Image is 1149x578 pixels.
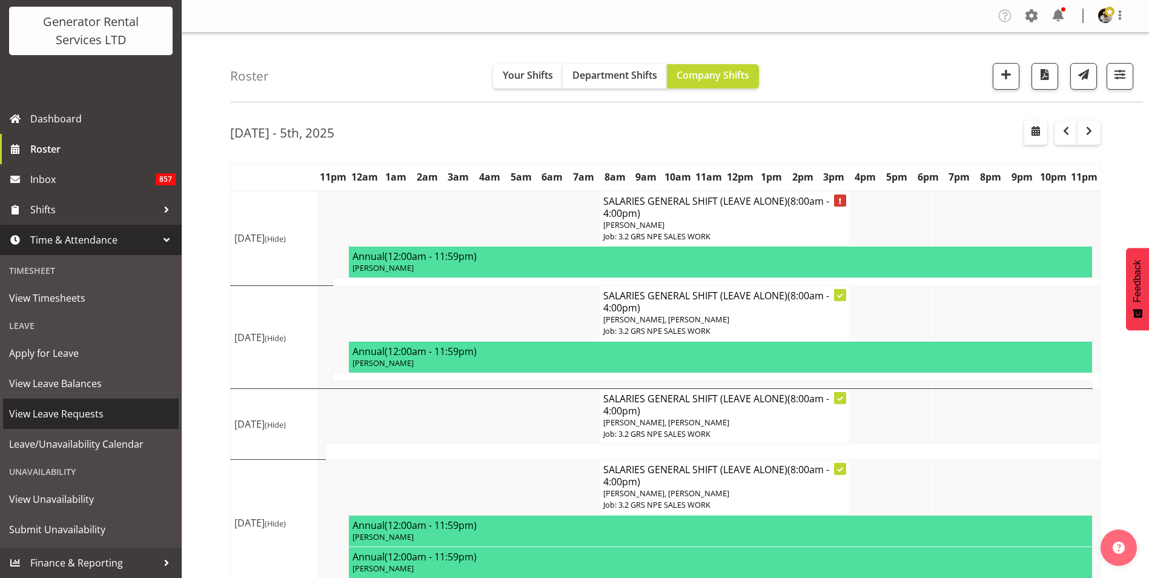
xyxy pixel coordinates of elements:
div: Leave [3,313,179,338]
span: Apply for Leave [9,344,173,362]
h4: Annual [353,519,1088,531]
h4: Annual [353,551,1088,563]
span: [PERSON_NAME], [PERSON_NAME] [603,417,729,428]
span: (8:00am - 4:00pm) [603,289,829,314]
span: (8:00am - 4:00pm) [603,463,829,488]
span: Your Shifts [503,68,553,82]
span: [PERSON_NAME], [PERSON_NAME] [603,488,729,499]
button: Download a PDF of the roster according to the set date range. [1031,63,1058,90]
th: 11pm [1069,163,1101,191]
h4: Annual [353,345,1088,357]
button: Filter Shifts [1107,63,1133,90]
p: Job: 3.2 GRS NPE SALES WORK [603,325,846,337]
span: Roster [30,140,176,158]
span: (8:00am - 4:00pm) [603,392,829,417]
h4: Roster [230,69,269,83]
button: Department Shifts [563,64,667,88]
th: 2am [411,163,443,191]
span: Leave/Unavailability Calendar [9,435,173,453]
h4: SALARIES GENERAL SHIFT (LEAVE ALONE) [603,290,846,314]
span: View Timesheets [9,289,173,307]
h4: Annual [353,250,1088,262]
span: [PERSON_NAME] [353,563,414,574]
span: 857 [156,173,176,185]
div: Unavailability [3,459,179,484]
span: View Leave Balances [9,374,173,393]
a: View Leave Requests [3,399,179,429]
div: Timesheet [3,258,179,283]
img: andrew-crenfeldtab2e0c3de70d43fd7286f7b271d34304.png [1098,8,1113,23]
button: Select a specific date within the roster. [1024,121,1047,145]
h4: SALARIES GENERAL SHIFT (LEAVE ALONE) [603,195,846,219]
h4: SALARIES GENERAL SHIFT (LEAVE ALONE) [603,463,846,488]
td: [DATE] [231,191,318,286]
span: [PERSON_NAME] [353,357,414,368]
span: Shifts [30,201,157,219]
th: 12pm [724,163,756,191]
span: (Hide) [265,233,286,244]
th: 11pm [317,163,349,191]
a: Submit Unavailability [3,514,179,545]
span: Inbox [30,170,156,188]
a: Leave/Unavailability Calendar [3,429,179,459]
td: [DATE] [231,388,318,459]
th: 10am [662,163,694,191]
th: 8pm [975,163,1007,191]
span: Company Shifts [677,68,749,82]
span: Dashboard [30,110,176,128]
th: 12am [349,163,380,191]
span: (Hide) [265,518,286,529]
span: Time & Attendance [30,231,157,249]
span: [PERSON_NAME] [353,531,414,542]
a: View Leave Balances [3,368,179,399]
th: 6am [537,163,568,191]
th: 7am [568,163,600,191]
button: Add a new shift [993,63,1019,90]
th: 8am [599,163,631,191]
span: (12:00am - 11:59pm) [385,250,477,263]
th: 2pm [787,163,818,191]
a: View Unavailability [3,484,179,514]
th: 9pm [1006,163,1038,191]
th: 5pm [881,163,912,191]
p: Job: 3.2 GRS NPE SALES WORK [603,499,846,511]
th: 4pm [850,163,881,191]
span: Feedback [1132,260,1143,302]
span: (Hide) [265,419,286,430]
th: 9am [631,163,662,191]
span: [PERSON_NAME] [353,262,414,273]
img: help-xxl-2.png [1113,542,1125,554]
button: Send a list of all shifts for the selected filtered period to all rostered employees. [1070,63,1097,90]
button: Company Shifts [667,64,759,88]
span: View Leave Requests [9,405,173,423]
h4: SALARIES GENERAL SHIFT (LEAVE ALONE) [603,393,846,417]
button: Your Shifts [493,64,563,88]
th: 4am [474,163,506,191]
span: (Hide) [265,333,286,344]
span: [PERSON_NAME], [PERSON_NAME] [603,314,729,325]
th: 1pm [756,163,787,191]
span: (12:00am - 11:59pm) [385,519,477,532]
a: View Timesheets [3,283,179,313]
span: Department Shifts [572,68,657,82]
div: Generator Rental Services LTD [21,13,161,49]
span: (12:00am - 11:59pm) [385,345,477,358]
span: [PERSON_NAME] [603,219,664,230]
th: 5am [505,163,537,191]
span: Finance & Reporting [30,554,157,572]
a: Apply for Leave [3,338,179,368]
p: Job: 3.2 GRS NPE SALES WORK [603,231,846,242]
span: (12:00am - 11:59pm) [385,550,477,563]
button: Feedback - Show survey [1126,248,1149,330]
span: View Unavailability [9,490,173,508]
th: 3pm [818,163,850,191]
th: 6pm [912,163,944,191]
th: 3am [443,163,474,191]
th: 11am [693,163,724,191]
td: [DATE] [231,286,318,389]
span: Submit Unavailability [9,520,173,539]
span: (8:00am - 4:00pm) [603,194,829,220]
th: 1am [380,163,411,191]
th: 7pm [944,163,975,191]
th: 10pm [1038,163,1069,191]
